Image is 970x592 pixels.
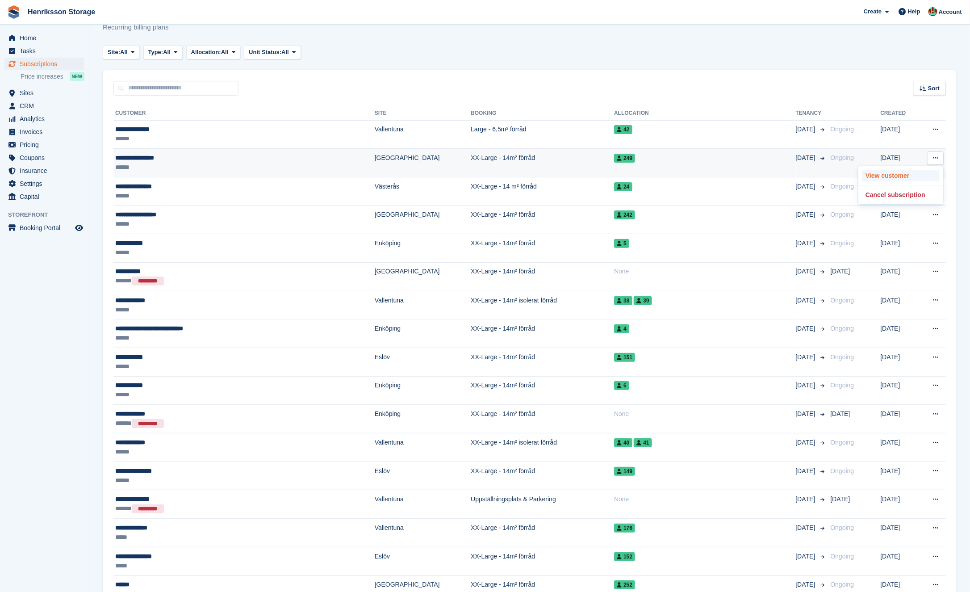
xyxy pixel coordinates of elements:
a: menu [4,177,84,190]
span: 24 [614,182,632,191]
td: XX-Large - 14m² förråd [471,234,614,263]
div: None [614,267,795,276]
span: [DATE] [796,438,817,447]
span: Unit Status: [249,48,281,57]
a: menu [4,126,84,138]
span: 5 [614,239,629,248]
a: menu [4,164,84,177]
span: [DATE] [831,268,850,275]
a: View customer [862,170,940,181]
span: Price increases [21,72,63,81]
button: Allocation: All [186,45,241,60]
td: Vallentuna [375,490,471,519]
td: [DATE] [881,462,918,490]
td: [DATE] [881,490,918,519]
a: menu [4,58,84,70]
img: stora-icon-8386f47178a22dfd0bd8f6a31ec36ba5ce8667c1dd55bd0f319d3a0aa187defe.svg [7,5,21,19]
span: 249 [614,154,635,163]
p: Recurring billing plans [103,22,174,33]
td: Enköping [375,376,471,405]
td: Vallentuna [375,291,471,319]
span: [DATE] [796,296,817,305]
td: Vallentuna [375,433,471,462]
td: XX-Large - 14m² förråd [471,547,614,576]
td: XX-Large - 14 m² förråd [471,177,614,206]
span: Ongoing [831,581,854,588]
span: Capital [20,190,73,203]
td: Vallentuna [375,519,471,547]
td: XX-Large - 14m² förråd [471,348,614,376]
span: Ongoing [831,126,854,133]
span: 40 [614,438,632,447]
span: Ongoing [831,211,854,218]
span: Storefront [8,210,89,219]
span: [DATE] [796,580,817,589]
span: Booking Portal [20,222,73,234]
span: Ongoing [831,553,854,560]
a: Preview store [74,223,84,233]
span: Tasks [20,45,73,57]
th: Site [375,106,471,121]
span: 39 [634,296,652,305]
span: [DATE] [796,153,817,163]
button: Site: All [103,45,140,60]
th: Tenancy [796,106,827,121]
span: 41 [634,438,652,447]
span: Coupons [20,151,73,164]
span: Ongoing [831,297,854,304]
td: [GEOGRAPHIC_DATA] [375,262,471,291]
span: [DATE] [796,239,817,248]
span: [DATE] [831,495,850,503]
td: [DATE] [881,262,918,291]
span: [DATE] [796,552,817,561]
span: Ongoing [831,239,854,247]
span: Settings [20,177,73,190]
td: XX-Large - 14m² förråd [471,206,614,234]
a: menu [4,190,84,203]
td: [DATE] [881,149,918,177]
span: [DATE] [796,495,817,504]
span: [DATE] [796,267,817,276]
td: Eslöv [375,348,471,376]
td: Large - 6,5m² förråd [471,120,614,149]
span: [DATE] [796,125,817,134]
span: 4 [614,324,629,333]
span: All [120,48,128,57]
span: Ongoing [831,439,854,446]
a: menu [4,151,84,164]
span: CRM [20,100,73,112]
span: Home [20,32,73,44]
p: Cancel subscription [862,189,940,201]
a: menu [4,32,84,44]
td: Vallentuna [375,120,471,149]
th: Booking [471,106,614,121]
a: menu [4,113,84,125]
span: [DATE] [831,410,850,417]
span: 6 [614,381,629,390]
td: [DATE] [881,519,918,547]
th: Allocation [614,106,795,121]
td: Eslöv [375,547,471,576]
td: XX-Large - 14m² förråd [471,405,614,433]
span: Create [864,7,882,16]
td: XX-Large - 14m² förråd [471,319,614,348]
td: XX-Large - 14m² isolerat förråd [471,291,614,319]
td: [DATE] [881,291,918,319]
span: [DATE] [796,182,817,191]
span: Ongoing [831,183,854,190]
span: Sites [20,87,73,99]
a: Price increases NEW [21,71,84,81]
span: Ongoing [831,154,854,161]
td: [GEOGRAPHIC_DATA] [375,149,471,177]
span: [DATE] [796,466,817,476]
td: [DATE] [881,433,918,462]
td: [DATE] [881,348,918,376]
a: Henriksson Storage [24,4,99,19]
span: All [221,48,229,57]
a: menu [4,100,84,112]
td: [DATE] [881,376,918,405]
span: Insurance [20,164,73,177]
td: [DATE] [881,234,918,263]
span: [DATE] [796,353,817,362]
